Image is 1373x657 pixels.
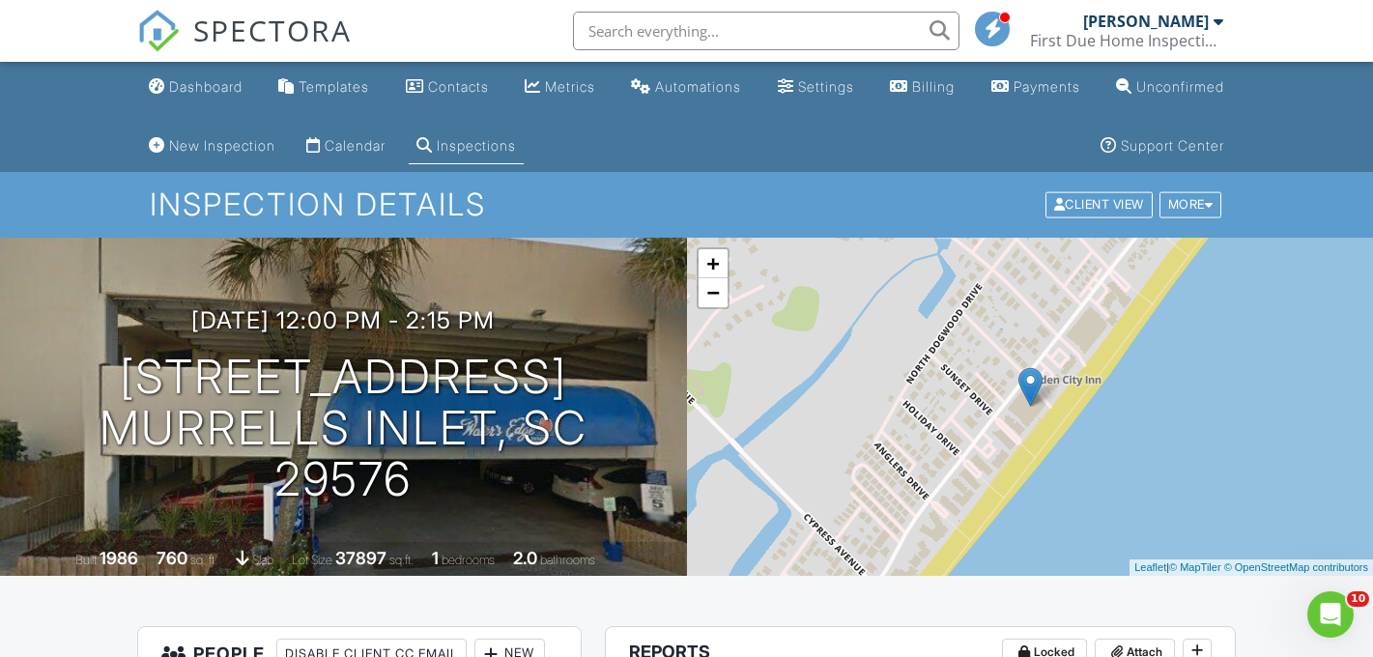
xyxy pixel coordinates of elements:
div: 2.0 [513,548,537,568]
iframe: Intercom live chat [1307,591,1354,638]
h1: [STREET_ADDRESS] Murrells Inlet, SC 29576 [31,352,656,504]
img: The Best Home Inspection Software - Spectora [137,10,180,52]
a: Calendar [299,129,393,164]
a: Payments [984,70,1088,105]
div: Automations [655,78,741,95]
span: bedrooms [442,553,495,567]
a: Unconfirmed [1108,70,1232,105]
a: Inspections [409,129,524,164]
div: | [1130,559,1373,576]
div: Templates [299,78,369,95]
input: Search everything... [573,12,959,50]
a: Contacts [398,70,497,105]
div: Dashboard [169,78,243,95]
span: sq. ft. [190,553,217,567]
div: Calendar [325,137,386,154]
div: New Inspection [169,137,275,154]
span: bathrooms [540,553,595,567]
h3: [DATE] 12:00 pm - 2:15 pm [191,307,495,333]
span: 10 [1347,591,1369,607]
span: Lot Size [292,553,332,567]
a: Templates [271,70,377,105]
a: Support Center [1093,129,1232,164]
a: Metrics [517,70,603,105]
div: 1 [432,548,439,568]
div: 1986 [100,548,138,568]
span: Built [75,553,97,567]
div: Unconfirmed [1136,78,1224,95]
div: Contacts [428,78,489,95]
div: Metrics [545,78,595,95]
a: Settings [770,70,862,105]
div: Payments [1014,78,1080,95]
a: Zoom out [699,278,728,307]
div: Client View [1045,192,1153,218]
a: Zoom in [699,249,728,278]
div: [PERSON_NAME] [1083,12,1209,31]
div: Settings [798,78,854,95]
span: slab [252,553,273,567]
div: 37897 [335,548,386,568]
div: First Due Home Inspections [1030,31,1223,50]
div: Support Center [1121,137,1224,154]
a: Dashboard [141,70,250,105]
a: Client View [1044,196,1158,211]
a: © MapTiler [1169,561,1221,573]
a: Automations (Basic) [623,70,749,105]
span: sq.ft. [389,553,414,567]
a: New Inspection [141,129,283,164]
a: Billing [882,70,962,105]
h1: Inspection Details [150,187,1223,221]
a: Leaflet [1134,561,1166,573]
a: SPECTORA [137,26,352,67]
div: More [1159,192,1222,218]
div: 760 [157,548,187,568]
div: Billing [912,78,955,95]
div: Inspections [437,137,516,154]
a: © OpenStreetMap contributors [1224,561,1368,573]
span: SPECTORA [193,10,352,50]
